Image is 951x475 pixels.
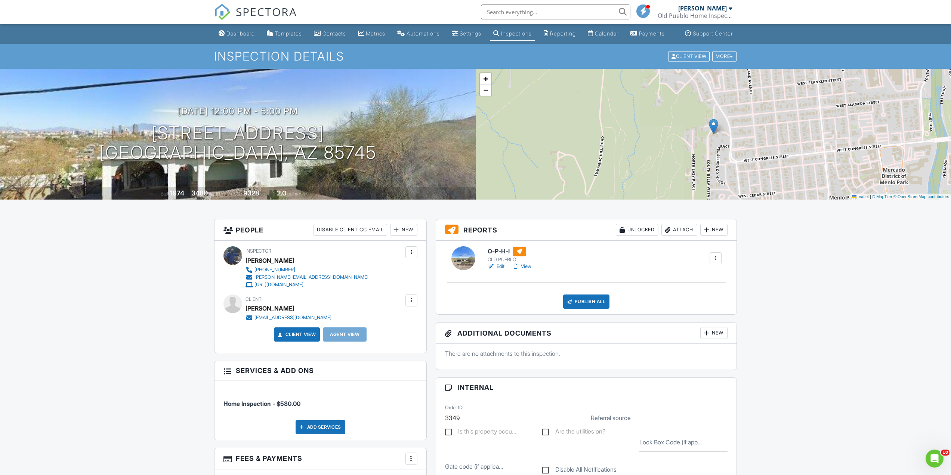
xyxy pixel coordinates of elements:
[254,315,331,321] div: [EMAIL_ADDRESS][DOMAIN_NAME]
[661,224,697,236] div: Attach
[595,30,618,37] div: Calendar
[483,85,488,95] span: −
[639,433,728,451] input: Lock Box Code (if applicable)
[246,314,331,321] a: [EMAIL_ADDRESS][DOMAIN_NAME]
[667,53,711,59] a: Client View
[161,191,169,197] span: Built
[563,294,610,309] div: Publish All
[275,30,302,37] div: Templates
[236,4,297,19] span: SPECTORA
[480,84,491,96] a: Zoom out
[390,224,417,236] div: New
[264,27,305,41] a: Templates
[311,27,349,41] a: Contacts
[246,281,368,289] a: [URL][DOMAIN_NAME]
[700,224,728,236] div: New
[394,27,443,41] a: Automations (Basic)
[277,189,286,197] div: 2.0
[693,30,733,37] div: Support Center
[700,327,728,339] div: New
[322,30,346,37] div: Contacts
[214,4,231,20] img: The Best Home Inspection Software - Spectora
[488,247,534,263] a: O-P-H-I OLD PUEBLO
[941,450,950,456] span: 10
[480,73,491,84] a: Zoom in
[254,267,295,273] div: [PHONE_NUMBER]
[366,30,385,37] div: Metrics
[223,386,417,414] li: Service: Home Inspection
[541,27,579,41] a: Reporting
[243,189,259,197] div: 9328
[542,428,605,437] label: Are the utilities on?
[488,247,534,256] h6: O-P-H-I
[226,30,255,37] div: Dashboard
[355,27,388,41] a: Metrics
[216,27,258,41] a: Dashboard
[254,282,303,288] div: [URL][DOMAIN_NAME]
[407,30,440,37] div: Automations
[926,450,944,468] iframe: Intercom live chat
[550,30,576,37] div: Reporting
[314,224,387,236] div: Disable Client CC Email
[436,219,737,241] h3: Reports
[658,12,732,19] div: Old Pueblo Home Inspection
[616,224,658,236] div: Unlocked
[214,448,426,469] h3: Fees & Payments
[246,266,368,274] a: [PHONE_NUMBER]
[893,194,949,199] a: © OpenStreetMap contributors
[639,438,702,446] label: Lock Box Code (if applicable)
[852,194,869,199] a: Leaflet
[209,191,219,197] span: sq. ft.
[872,194,892,199] a: © MapTiler
[246,248,271,254] span: Inspector
[296,420,345,434] div: Add Services
[483,74,488,83] span: +
[709,119,718,134] img: Marker
[436,323,737,344] h3: Additional Documents
[214,219,426,241] h3: People
[445,349,728,358] p: There are no attachments to this inspection.
[246,296,262,302] span: Client
[191,189,208,197] div: 3480
[214,361,426,380] h3: Services & Add ons
[99,123,377,163] h1: [STREET_ADDRESS] [GEOGRAPHIC_DATA], AZ 85745
[223,400,300,407] span: Home Inspection - $580.00
[246,274,368,281] a: [PERSON_NAME][EMAIL_ADDRESS][DOMAIN_NAME]
[445,462,503,471] label: Gate code (if applicable)
[678,4,727,12] div: [PERSON_NAME]
[226,191,242,197] span: Lot Size
[481,4,630,19] input: Search everything...
[445,404,463,411] label: Order ID
[460,30,481,37] div: Settings
[488,263,504,270] a: Edit
[214,10,297,26] a: SPECTORA
[214,50,737,63] h1: Inspection Details
[490,27,535,41] a: Inspections
[170,189,184,197] div: 1974
[445,428,516,437] label: Is this property occupied?
[712,51,737,61] div: More
[639,30,665,37] div: Payments
[591,414,631,422] label: Referral source
[436,378,737,397] h3: Internal
[870,194,871,199] span: |
[178,106,298,116] h3: [DATE] 12:00 pm - 5:00 pm
[246,255,294,266] div: [PERSON_NAME]
[501,30,532,37] div: Inspections
[627,27,668,41] a: Payments
[246,303,294,314] div: [PERSON_NAME]
[512,263,531,270] a: View
[277,331,316,338] a: Client View
[254,274,368,280] div: [PERSON_NAME][EMAIL_ADDRESS][DOMAIN_NAME]
[682,27,736,41] a: Support Center
[585,27,621,41] a: Calendar
[668,51,710,61] div: Client View
[449,27,484,41] a: Settings
[488,257,534,263] div: OLD PUEBLO
[260,191,270,197] span: sq.ft.
[287,191,309,197] span: bathrooms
